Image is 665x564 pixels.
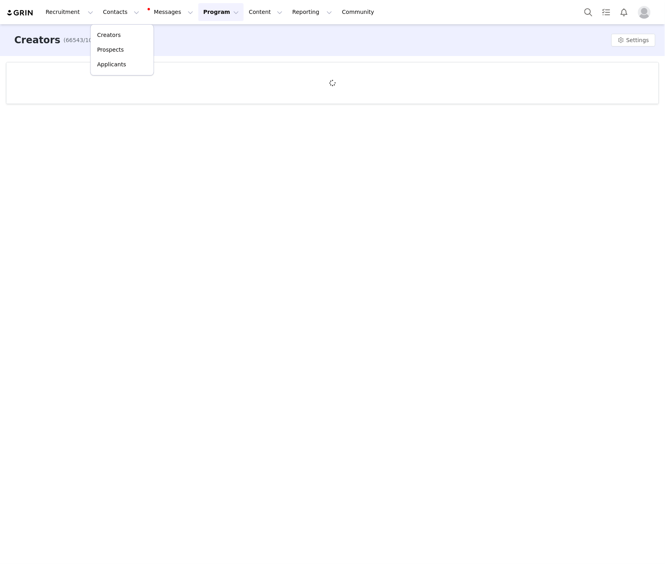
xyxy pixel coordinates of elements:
[288,3,337,21] button: Reporting
[611,34,655,46] button: Settings
[98,3,144,21] button: Contacts
[198,3,244,21] button: Program
[580,3,597,21] button: Search
[598,3,615,21] a: Tasks
[615,3,633,21] button: Notifications
[337,3,382,21] a: Community
[244,3,287,21] button: Content
[633,6,659,19] button: Profile
[97,31,121,39] p: Creators
[638,6,651,19] img: placeholder-profile.jpg
[63,36,109,44] span: (66543/100000)
[97,60,126,69] p: Applicants
[97,46,124,54] p: Prospects
[144,3,198,21] button: Messages
[6,9,34,17] img: grin logo
[14,33,60,47] h3: Creators
[41,3,98,21] button: Recruitment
